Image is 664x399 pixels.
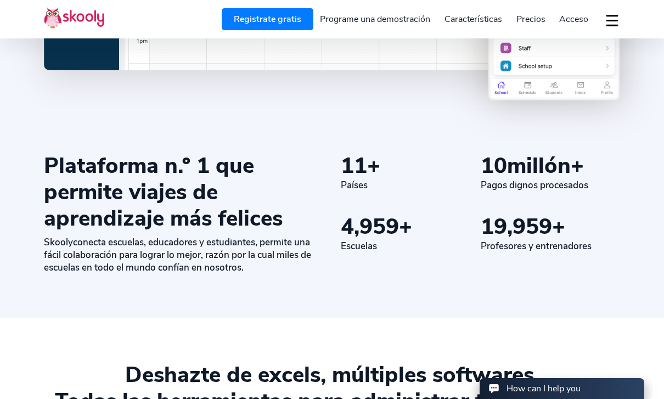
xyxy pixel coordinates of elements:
a: Acceso [552,10,595,28]
div: + [341,213,481,240]
span: 4,959 [341,212,399,241]
span: 10 [481,151,507,181]
span: Acceso [559,13,588,25]
div: Deshazte de excels, múltiples softwares. [44,362,620,388]
span: 19,959 [481,212,552,241]
a: Registrate gratis [222,8,313,30]
a: Características [437,10,509,28]
div: Países [341,179,481,192]
span: 11 [341,151,367,181]
div: Escuelas [341,240,481,252]
img: Skooly [44,7,104,29]
div: Plataforma n.º 1 que permite viajes de aprendizaje más felices [44,153,323,232]
div: Profesores y entrenadores [481,240,621,252]
div: millón+ [481,153,621,179]
a: Precios [509,10,553,28]
div: + [341,153,481,179]
span: Precios [516,13,545,25]
a: Programe una demostración [313,10,438,28]
span: Skooly [44,236,73,249]
button: dropdown menu [604,8,620,33]
div: conecta escuelas, educadores y estudiantes, permite una fácil colaboración para lograr lo mejor, ... [44,236,323,274]
div: Pagos dignos procesados [481,179,621,192]
div: + [481,213,621,240]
